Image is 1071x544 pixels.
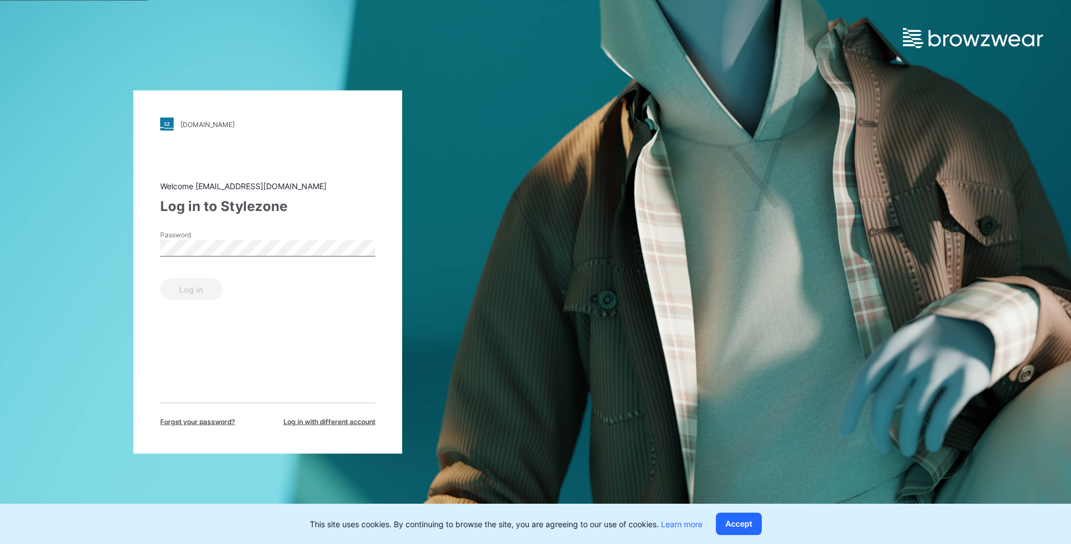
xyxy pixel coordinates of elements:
img: browzwear-logo.e42bd6dac1945053ebaf764b6aa21510.svg [903,28,1043,48]
div: Welcome [EMAIL_ADDRESS][DOMAIN_NAME] [160,180,375,192]
div: [DOMAIN_NAME] [180,120,235,128]
a: Learn more [661,519,702,529]
a: [DOMAIN_NAME] [160,118,375,131]
label: Password [160,230,239,240]
div: Log in to Stylezone [160,196,375,217]
p: This site uses cookies. By continuing to browse the site, you are agreeing to our use of cookies. [310,518,702,530]
span: Log in with different account [283,417,375,427]
img: stylezone-logo.562084cfcfab977791bfbf7441f1a819.svg [160,118,174,131]
span: Forget your password? [160,417,235,427]
button: Accept [716,513,762,535]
